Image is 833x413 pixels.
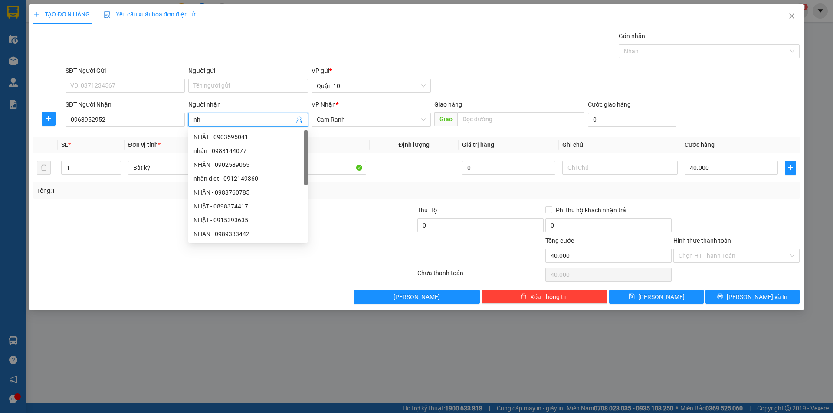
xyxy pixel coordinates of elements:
input: 0 [462,161,555,175]
span: Xóa Thông tin [530,292,568,302]
div: NHẤT - 0903595041 [193,132,302,142]
span: Yêu cầu xuất hóa đơn điện tử [104,11,195,18]
div: Chưa thanh toán [416,268,544,283]
div: NHÂN - 0989333442 [193,229,302,239]
li: (c) 2017 [73,41,119,52]
button: deleteXóa Thông tin [482,290,608,304]
div: Người gửi [188,66,308,75]
div: nhân dlqt - 0912149360 [188,172,308,185]
button: plus [42,112,56,126]
div: nhân - 0983144077 [193,146,302,156]
button: save[PERSON_NAME] [609,290,703,304]
div: NHẬT - 0898374417 [188,199,308,213]
span: Cam Ranh [317,113,426,126]
b: [DOMAIN_NAME] [73,33,119,40]
input: Cước giao hàng [588,113,676,127]
input: VD: Bàn, Ghế [250,161,366,175]
button: delete [37,161,51,175]
input: Dọc đường [457,112,584,126]
span: Bất kỳ [133,161,238,174]
span: user-add [296,116,303,123]
span: SL [61,141,68,148]
div: nhân - 0983144077 [188,144,308,158]
span: Phí thu hộ khách nhận trả [552,205,630,215]
span: save [629,293,635,300]
span: close [788,13,795,20]
button: [PERSON_NAME] [354,290,480,304]
label: Hình thức thanh toán [673,237,731,244]
button: printer[PERSON_NAME] và In [705,290,800,304]
b: Hòa [GEOGRAPHIC_DATA] [11,56,44,112]
img: icon [104,11,111,18]
span: Giao [434,112,457,126]
div: NHÂN - 0989333442 [188,227,308,241]
span: plus [785,164,796,171]
span: [PERSON_NAME] [394,292,440,302]
button: plus [785,161,796,175]
div: nhân dlqt - 0912149360 [193,174,302,183]
span: Đơn vị tính [128,141,161,148]
span: printer [717,293,723,300]
span: Giá trị hàng [462,141,494,148]
span: TẠO ĐƠN HÀNG [33,11,90,18]
th: Ghi chú [559,137,681,153]
span: delete [521,293,527,300]
div: NHẬT - 0915393635 [188,213,308,227]
span: [PERSON_NAME] và In [727,292,787,302]
div: Người nhận [188,100,308,109]
span: Tổng cước [545,237,574,244]
div: NHẬT - 0915393635 [193,215,302,225]
span: Cước hàng [685,141,715,148]
div: SĐT Người Gửi [66,66,185,75]
b: Gửi khách hàng [53,13,86,53]
span: Thu Hộ [417,207,437,214]
div: NHẤT - 0903595041 [188,130,308,144]
span: plus [33,11,39,17]
div: NHÂN - 0988760785 [188,185,308,199]
span: VP Nhận [312,101,336,108]
span: Định lượng [399,141,430,148]
div: VP gửi [312,66,431,75]
input: Ghi Chú [562,161,678,175]
label: Cước giao hàng [588,101,631,108]
label: Gán nhãn [619,33,645,39]
div: NHÂN - 0902589065 [193,160,302,169]
div: NHẬT - 0898374417 [193,202,302,211]
div: NHÂN - 0988760785 [193,188,302,197]
button: Close [780,4,804,29]
span: Quận 10 [317,79,426,92]
div: Tổng: 1 [37,186,321,195]
span: plus [42,115,55,122]
span: [PERSON_NAME] [638,292,685,302]
span: Giao hàng [434,101,462,108]
div: SĐT Người Nhận [66,100,185,109]
div: NHÂN - 0902589065 [188,158,308,172]
img: logo.jpg [94,11,115,32]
